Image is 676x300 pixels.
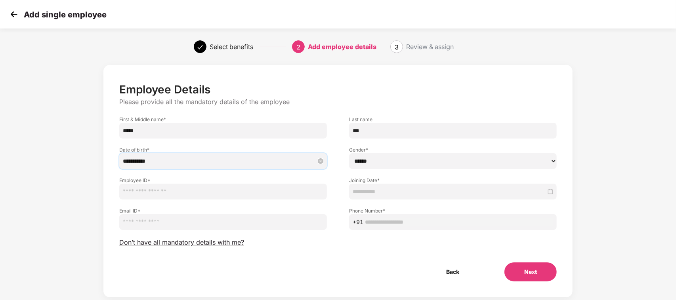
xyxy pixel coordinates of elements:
label: First & Middle name [119,116,327,123]
div: Add employee details [308,40,376,53]
span: Don’t have all mandatory details with me? [119,238,244,247]
p: Employee Details [119,83,557,96]
p: Add single employee [24,10,107,19]
button: Next [504,262,557,281]
label: Email ID [119,207,327,214]
span: check [197,44,203,50]
label: Gender [349,146,557,153]
label: Date of birth [119,146,327,153]
span: 3 [395,43,399,51]
span: close-circle [318,158,323,164]
span: +91 [353,218,363,226]
div: Review & assign [406,40,454,53]
p: Please provide all the mandatory details of the employee [119,98,557,106]
span: 2 [296,43,300,51]
label: Joining Date [349,177,557,184]
button: Back [426,262,479,281]
label: Last name [349,116,557,123]
label: Phone Number [349,207,557,214]
img: svg+xml;base64,PHN2ZyB4bWxucz0iaHR0cDovL3d3dy53My5vcmcvMjAwMC9zdmciIHdpZHRoPSIzMCIgaGVpZ2h0PSIzMC... [8,8,20,20]
label: Employee ID [119,177,327,184]
div: Select benefits [210,40,253,53]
